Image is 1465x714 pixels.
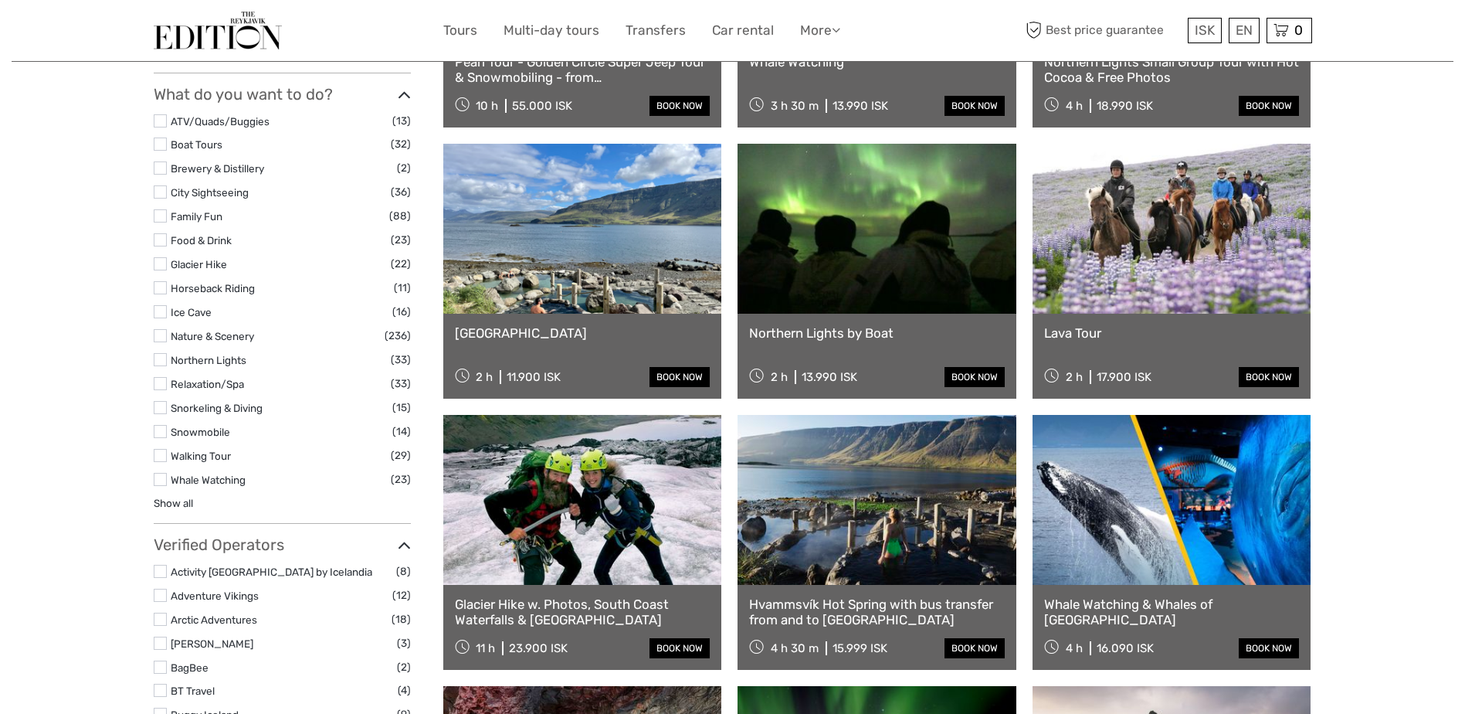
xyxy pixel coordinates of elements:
[712,19,774,42] a: Car rental
[771,370,788,384] span: 2 h
[391,231,411,249] span: (23)
[443,19,477,42] a: Tours
[171,685,215,697] a: BT Travel
[397,658,411,676] span: (2)
[171,354,246,366] a: Northern Lights
[392,112,411,130] span: (13)
[391,183,411,201] span: (36)
[509,641,568,655] div: 23.900 ISK
[392,423,411,440] span: (14)
[833,99,888,113] div: 13.990 ISK
[1097,641,1154,655] div: 16.090 ISK
[171,282,255,294] a: Horseback Riding
[171,162,264,175] a: Brewery & Distillery
[1097,99,1153,113] div: 18.990 ISK
[391,255,411,273] span: (22)
[1195,22,1215,38] span: ISK
[649,367,710,387] a: book now
[476,99,498,113] span: 10 h
[171,186,249,199] a: City Sightseeing
[1239,367,1299,387] a: book now
[391,135,411,153] span: (32)
[391,375,411,393] span: (33)
[171,115,270,127] a: ATV/Quads/Buggies
[171,450,231,462] a: Walking Tour
[154,12,282,49] img: The Reykjavík Edition
[455,54,710,86] a: Pearl Tour - Golden Circle Super Jeep Tour & Snowmobiling - from [GEOGRAPHIC_DATA]
[1066,370,1083,384] span: 2 h
[392,399,411,416] span: (15)
[171,426,230,438] a: Snowmobile
[1066,641,1083,655] span: 4 h
[392,610,411,628] span: (18)
[397,159,411,177] span: (2)
[749,597,1005,628] a: Hvammsvík Hot Spring with bus transfer from and to [GEOGRAPHIC_DATA]
[1229,18,1260,43] div: EN
[455,325,710,341] a: [GEOGRAPHIC_DATA]
[396,563,411,580] span: (8)
[802,370,857,384] div: 13.990 ISK
[171,402,263,414] a: Snorkeling & Diving
[649,638,710,658] a: book now
[171,210,222,223] a: Family Fun
[171,637,253,650] a: [PERSON_NAME]
[394,279,411,297] span: (11)
[1097,370,1151,384] div: 17.900 ISK
[171,661,209,674] a: BagBee
[944,638,1005,658] a: book now
[154,497,193,509] a: Show all
[392,586,411,604] span: (12)
[154,85,411,104] h3: What do you want to do?
[749,325,1005,341] a: Northern Lights by Boat
[171,258,227,270] a: Glacier Hike
[171,614,257,626] a: Arctic Adventures
[944,367,1005,387] a: book now
[397,634,411,652] span: (3)
[944,96,1005,116] a: book now
[398,682,411,699] span: (4)
[171,234,232,246] a: Food & Drink
[171,306,212,318] a: Ice Cave
[154,535,411,554] h3: Verified Operators
[385,327,411,345] span: (236)
[1044,54,1300,86] a: Northern Lights Small Group Tour with Hot Cocoa & Free Photos
[476,641,495,655] span: 11 h
[171,590,259,602] a: Adventure Vikings
[512,99,572,113] div: 55.000 ISK
[171,138,222,151] a: Boat Tours
[1066,99,1083,113] span: 4 h
[389,207,411,225] span: (88)
[171,330,254,342] a: Nature & Scenery
[507,370,561,384] div: 11.900 ISK
[391,447,411,464] span: (29)
[1044,325,1300,341] a: Lava Tour
[455,597,710,628] a: Glacier Hike w. Photos, South Coast Waterfalls & [GEOGRAPHIC_DATA]
[1239,96,1299,116] a: book now
[1044,597,1300,628] a: Whale Watching & Whales of [GEOGRAPHIC_DATA]
[391,471,411,488] span: (23)
[800,19,840,42] a: More
[771,641,819,655] span: 4 h 30 m
[626,19,686,42] a: Transfers
[1022,18,1184,43] span: Best price guarantee
[833,641,887,655] div: 15.999 ISK
[171,378,244,390] a: Relaxation/Spa
[392,303,411,321] span: (16)
[1239,638,1299,658] a: book now
[1292,22,1305,38] span: 0
[476,370,493,384] span: 2 h
[649,96,710,116] a: book now
[171,474,246,486] a: Whale Watching
[391,351,411,369] span: (33)
[771,99,819,113] span: 3 h 30 m
[504,19,599,42] a: Multi-day tours
[171,566,372,578] a: Activity [GEOGRAPHIC_DATA] by Icelandia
